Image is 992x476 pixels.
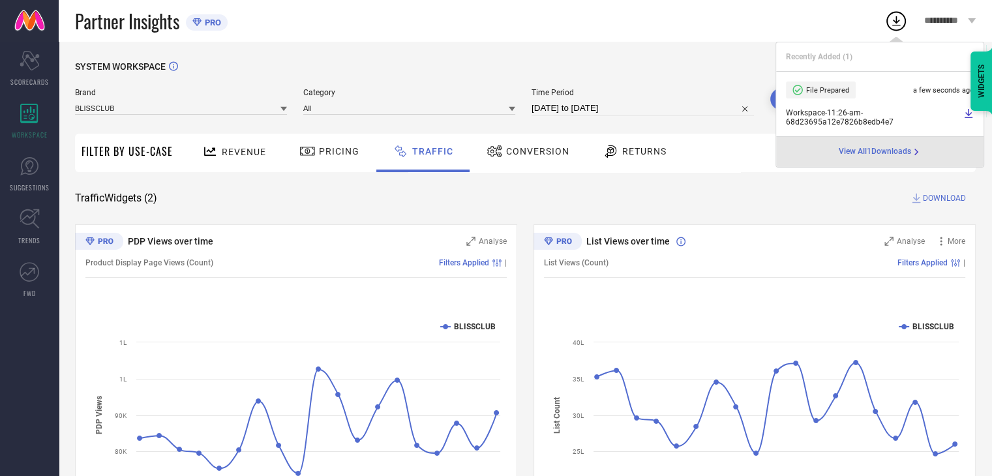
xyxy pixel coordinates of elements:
[532,100,754,116] input: Select time period
[454,322,496,331] text: BLISSCLUB
[573,376,584,383] text: 35L
[948,237,965,246] span: More
[506,146,569,156] span: Conversion
[897,237,925,246] span: Analyse
[75,88,287,97] span: Brand
[573,412,584,419] text: 30L
[552,396,562,433] tspan: List Count
[119,339,127,346] text: 1L
[75,233,123,252] div: Premium
[544,258,609,267] span: List Views (Count)
[119,376,127,383] text: 1L
[10,77,49,87] span: SCORECARDS
[18,235,40,245] span: TRENDS
[622,146,667,156] span: Returns
[534,233,582,252] div: Premium
[786,108,960,126] span: Workspace - 11:26-am - 68d23695a12e7826b8edb4e7
[586,236,670,246] span: List Views over time
[95,396,104,434] tspan: PDP Views
[479,237,507,246] span: Analyse
[884,237,894,246] svg: Zoom
[839,147,911,157] span: View All 1 Downloads
[963,108,974,126] a: Download
[10,183,50,192] span: SUGGESTIONS
[75,192,157,205] span: Traffic Widgets ( 2 )
[923,192,966,205] span: DOWNLOAD
[319,146,359,156] span: Pricing
[912,322,954,331] text: BLISSCLUB
[963,258,965,267] span: |
[770,88,841,110] button: Search
[12,130,48,140] span: WORKSPACE
[573,339,584,346] text: 40L
[115,412,127,419] text: 90K
[75,61,166,72] span: SYSTEM WORKSPACE
[115,448,127,455] text: 80K
[839,147,922,157] div: Open download page
[75,8,179,35] span: Partner Insights
[786,52,852,61] span: Recently Added ( 1 )
[466,237,475,246] svg: Zoom
[505,258,507,267] span: |
[913,86,974,95] span: a few seconds ago
[82,143,173,159] span: Filter By Use-Case
[439,258,489,267] span: Filters Applied
[806,86,849,95] span: File Prepared
[573,448,584,455] text: 25L
[839,147,922,157] a: View All1Downloads
[303,88,515,97] span: Category
[412,146,453,156] span: Traffic
[202,18,221,27] span: PRO
[897,258,948,267] span: Filters Applied
[884,9,908,33] div: Open download list
[23,288,36,298] span: FWD
[222,147,266,157] span: Revenue
[532,88,754,97] span: Time Period
[128,236,213,246] span: PDP Views over time
[85,258,213,267] span: Product Display Page Views (Count)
